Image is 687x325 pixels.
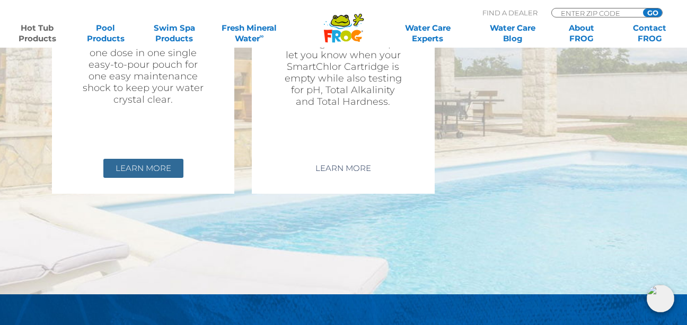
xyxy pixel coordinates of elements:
p: Find A Dealer [482,8,538,17]
a: Water CareExperts [384,23,471,44]
a: ContactFROG [623,23,676,44]
p: For periodic shocking, use FROG Maintain, it’s one dose in one single easy-to-pour pouch for one ... [81,24,205,105]
sup: ∞ [260,32,264,40]
p: FROG @ease test strips let you know when your SmartChlor Cartridge is empty while also testing fo... [281,38,405,107]
a: AboutFROG [554,23,607,44]
img: openIcon [647,285,674,312]
a: PoolProducts [79,23,132,44]
a: Swim SpaProducts [147,23,200,44]
input: Zip Code Form [560,8,631,17]
a: Hot TubProducts [11,23,64,44]
a: Fresh MineralWater∞ [216,23,283,44]
a: Learn More [303,159,383,178]
a: Water CareBlog [486,23,539,44]
input: GO [643,8,662,17]
a: Learn More [103,159,183,178]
